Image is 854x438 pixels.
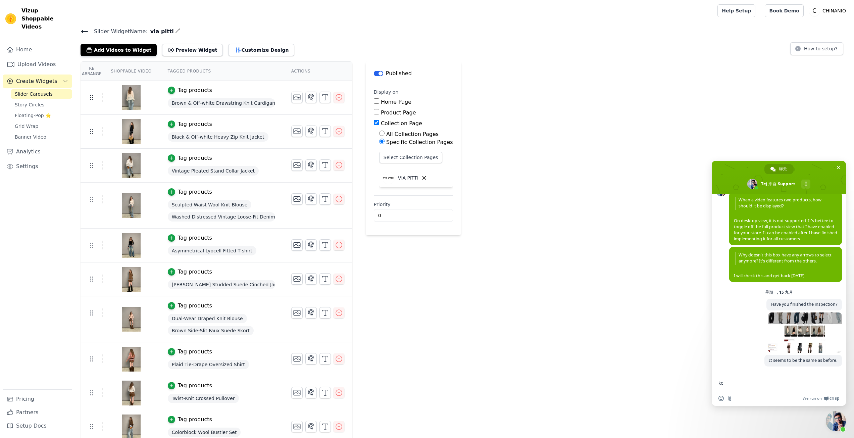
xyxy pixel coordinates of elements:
th: Re Arrange [81,62,103,81]
span: 关闭聊天 [835,164,842,171]
span: I will check this and get back [DATE]. [734,252,837,279]
a: Banner Video [11,132,72,142]
button: Create Widgets [3,75,72,88]
img: tn-62b69996507f4c199eab060e85656608.png [122,377,141,409]
span: Black & Off-white Heavy Zip Knit Jacket [168,132,268,142]
button: Tag products [168,348,212,356]
button: Tag products [168,268,212,276]
a: Partners [3,406,72,419]
a: Analytics [3,145,72,158]
th: Actions [283,62,352,81]
button: Tag products [168,188,212,196]
div: Tag products [178,154,212,162]
a: Upload Videos [3,58,72,71]
span: 发送文件 [727,396,733,401]
span: Brown & Off-white Drawstring Knit Cardigan [168,98,275,108]
button: Change Thumbnail [291,239,303,251]
div: Tag products [178,188,212,196]
span: via pitti [148,28,174,36]
img: tn-d0fd77c595b740a393cbfc826f0b2954.png [122,149,141,182]
span: Twist-Knit Crossed Pullover [168,394,239,403]
img: Vizup [5,13,16,24]
button: Tag products [168,416,212,424]
legend: Display on [374,89,399,95]
div: 关闭聊天 [826,411,846,431]
text: C [812,7,816,14]
div: 更多频道 [801,180,810,189]
button: Preview Widget [162,44,222,56]
button: Change Thumbnail [291,126,303,137]
span: Banner Video [15,134,46,140]
span: Why doesn't this box have any arrows to select anymore? It's different from the others. [735,252,836,265]
th: Shoppable Video [103,62,159,81]
div: Tag products [178,348,212,356]
button: How to setup? [790,42,843,55]
button: Change Thumbnail [291,353,303,364]
span: Slider Carousels [15,91,53,97]
div: Tag products [178,268,212,276]
img: tn-4b965b5df38b44c8853aeb208b3c7b04.png [122,82,141,114]
div: Tag products [178,416,212,424]
p: CHINANIO [820,5,849,17]
a: How to setup? [790,47,843,53]
span: Colorblock Wool Bustier Set [168,428,241,437]
a: Setup Docs [3,419,72,433]
a: Help Setup [717,4,755,17]
span: Sculpted Waist Wool Knit Blouse [168,200,252,209]
a: Book Demo [765,4,803,17]
button: Add Videos to Widget [81,44,157,56]
span: Slider Widget Name: [89,28,148,36]
button: Change Thumbnail [291,307,303,319]
button: Select Collection Pages [379,152,443,163]
span: When a video features two products, how should it be displayed? [735,197,836,210]
th: Tagged Products [160,62,283,81]
button: Customize Design [228,44,294,56]
div: Tag products [178,382,212,390]
span: Brown Side-Slit Faux Suede Skort [168,326,254,335]
label: All Collection Pages [386,131,439,137]
span: Story Circles [15,101,44,108]
button: Tag products [168,382,212,390]
div: 聊天 [764,164,794,174]
img: tn-ce6bcfaf53f04cd2a707d17dfd7ec994.png [122,229,141,261]
span: Plaid Tie-Drape Oversized Shirt [168,360,249,369]
a: Story Circles [11,100,72,109]
span: Create Widgets [16,77,57,85]
button: Tag products [168,234,212,242]
div: Tag products [178,120,212,128]
img: tn-fee2572ea60647f9a6397f00548c062a.png [122,115,141,148]
a: Settings [3,160,72,173]
button: Delete collection [418,172,430,184]
span: [PERSON_NAME] Studded Suede Cinched Jacket [168,280,275,289]
button: Change Thumbnail [291,387,303,398]
div: Tag products [178,302,212,310]
button: Tag products [168,86,212,94]
div: Tag products [178,234,212,242]
label: Specific Collection Pages [386,139,453,145]
img: tn-e281e2f0253e410a8adc9e18d0c551b5.png [122,303,141,335]
p: VIA PITTI [398,175,418,181]
button: Tag products [168,302,212,310]
label: Priority [374,201,453,208]
button: C CHINANIO [809,5,849,17]
span: We run on [803,396,822,401]
button: Change Thumbnail [291,92,303,103]
span: Floating-Pop ⭐ [15,112,51,119]
textarea: 输入你的信息… [718,380,824,386]
a: Home [3,43,72,56]
p: Published [386,69,412,78]
img: VIA PITTI [382,171,395,185]
a: We run onCrisp [803,396,839,401]
span: Have you finished the inspection? [771,301,837,307]
span: Asymmetrical Lyocell Fitted T-shirt [168,246,256,255]
label: Collection Page [381,120,422,127]
button: Change Thumbnail [291,193,303,205]
button: Tag products [168,154,212,162]
div: 星期一, 15 九月 [765,290,793,294]
span: 聊天 [779,164,787,174]
span: Washed Distressed Vintage Loose-Fit Denim Jeans [168,212,275,222]
a: Floating-Pop ⭐ [11,111,72,120]
span: On desktop view, it is not supported. It's bettee to toggle off the full product view that I have... [734,197,837,242]
img: tn-b113e6dc467a4e9fb53dc4072357c33d.png [122,189,141,222]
